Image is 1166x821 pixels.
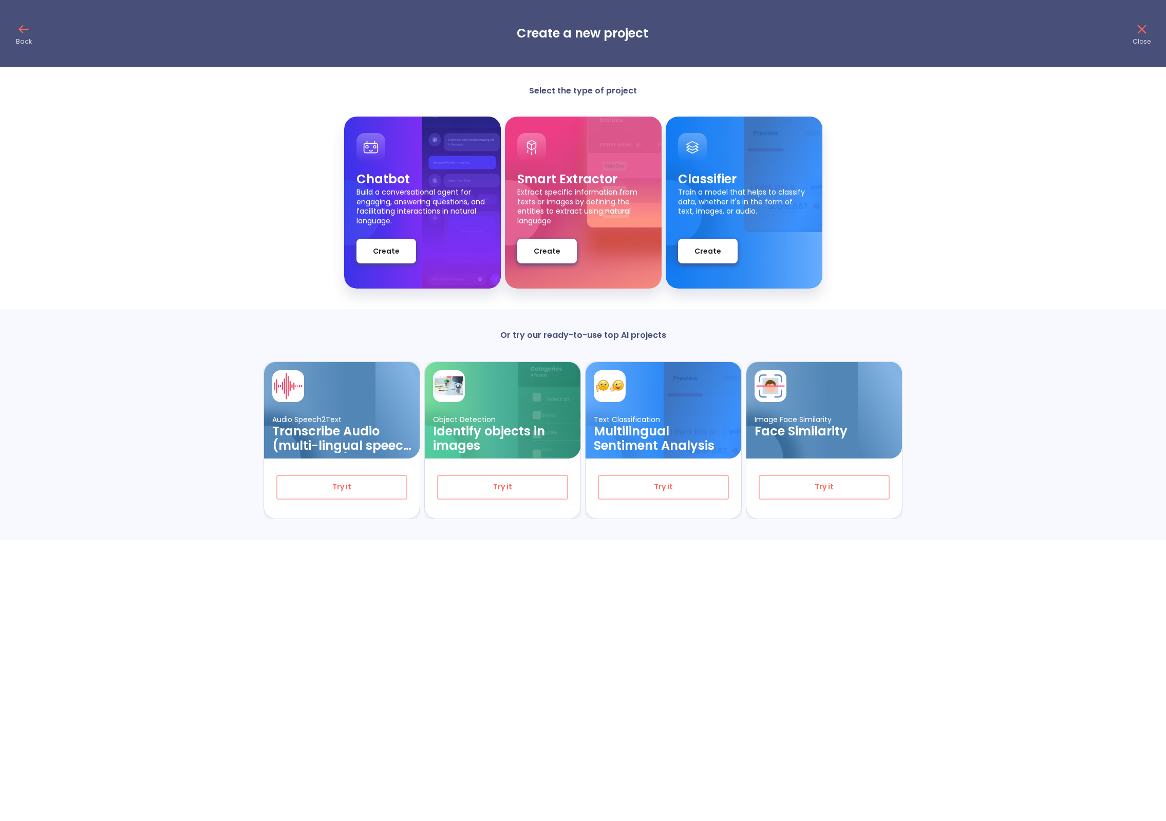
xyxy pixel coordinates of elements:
[594,424,733,453] h3: Multilingual Sentiment Analysis
[759,475,890,500] button: Try it
[356,187,488,223] p: Build a conversational agent for engaging, answering questions, and facilitating interactions in ...
[1133,37,1151,46] p: Close
[455,481,551,493] span: Try it
[517,187,649,223] p: Extract specific information from texts or images by defining the entities to extract using natur...
[294,481,390,493] span: Try it
[264,395,333,459] img: card ellipse
[595,372,624,400] img: card avatar
[425,395,494,525] img: card ellipse
[356,171,488,187] p: Chatbot
[678,171,810,187] p: Classifier
[755,424,894,438] h3: Face Similarity
[276,475,407,500] button: Try it
[16,37,32,46] p: Back
[756,372,785,400] img: card avatar
[373,245,400,258] span: Create
[517,26,648,41] h3: Create a new project
[678,187,810,223] p: Train a model that helps to classify data, whether it's in the form of text, images, or audio.
[356,239,416,263] button: Create
[433,415,572,425] p: Object Detection
[678,239,738,263] button: Create
[594,415,733,425] p: Text Classification
[755,415,894,425] p: Image Face Similarity
[746,395,816,459] img: card ellipse
[517,171,649,187] p: Smart Extractor
[274,372,303,400] img: card avatar
[598,475,729,500] button: Try it
[586,395,654,525] img: card ellipse
[272,415,411,425] p: Audio Speech2Text
[694,245,721,258] span: Create
[272,424,411,453] h3: Transcribe Audio (multi-lingual speech recognition)
[615,481,711,493] span: Try it
[437,475,568,500] button: Try it
[435,372,463,400] img: card avatar
[664,362,742,476] img: card background
[517,239,577,263] button: Create
[480,85,686,96] p: Select the type of project
[534,245,560,258] span: Create
[776,481,872,493] span: Try it
[433,424,572,453] h3: Identify objects in images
